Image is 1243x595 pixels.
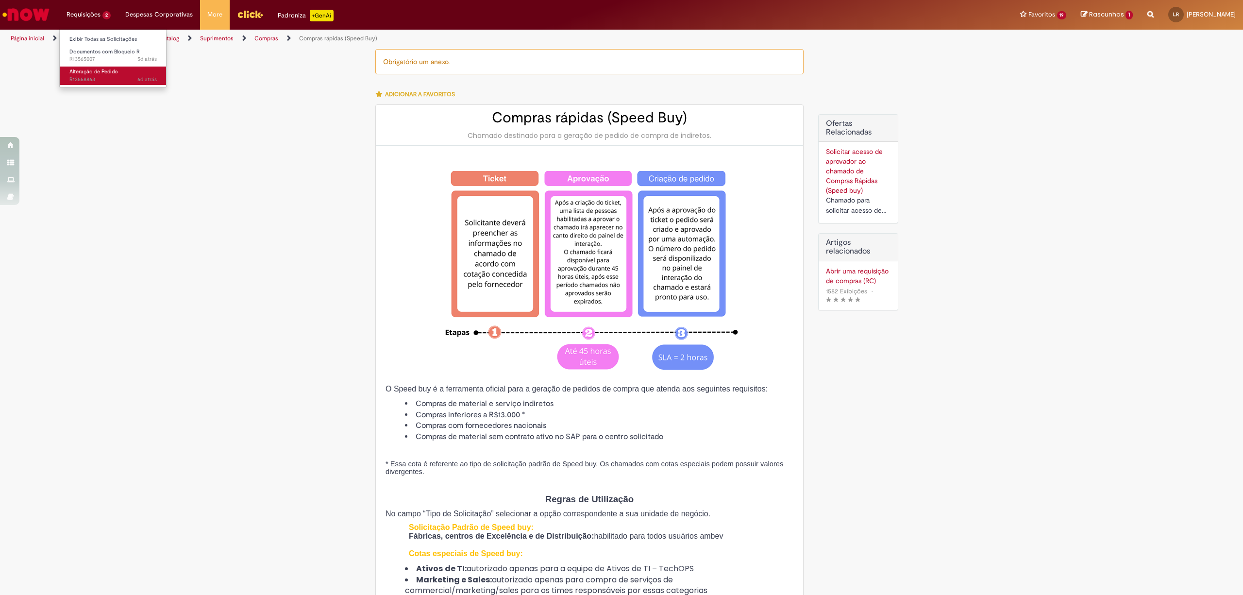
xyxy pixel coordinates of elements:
li: Compras inferiores a R$13.000 * [405,409,793,421]
div: Chamado destinado para a geração de pedido de compra de indiretos. [386,131,793,140]
h2: Compras rápidas (Speed Buy) [386,110,793,126]
span: * Essa cota é referente ao tipo de solicitação padrão de Speed buy. Os chamados com cotas especia... [386,460,783,476]
span: autorizado apenas para a equipe de Ativos de TI – TechOPS [443,563,694,574]
span: More [207,10,222,19]
span: [PERSON_NAME] [1187,10,1236,18]
span: O Speed buy é a ferramenta oficial para a geração de pedidos de compra que atenda aos seguintes r... [386,385,768,393]
a: Página inicial [11,34,44,42]
span: R13558863 [69,76,157,84]
img: ServiceNow [1,5,51,24]
h3: Artigos relacionados [826,238,890,255]
time: 23/09/2025 12:32:37 [137,76,157,83]
li: Compras de material e serviço indiretos [405,398,793,409]
a: Rascunhos [1081,10,1133,19]
li: Compras de material sem contrato ativo no SAP para o centro solicitado [405,431,793,442]
a: Compras [254,34,278,42]
a: Aberto R13558863 : Alteração de Pedido [60,67,167,85]
ul: Trilhas de página [7,30,822,48]
div: Padroniza [278,10,334,21]
div: Obrigatório um anexo. [375,49,804,74]
a: Abrir uma requisição de compras (RC) [826,266,890,286]
a: Solicitar acesso de aprovador ao chamado de Compras Rápidas (Speed buy) [826,147,883,195]
a: Compras rápidas (Speed Buy) [299,34,377,42]
p: +GenAi [310,10,334,21]
span: 1582 Exibições [826,287,867,295]
span: No campo “Tipo de Solicitação” selecionar a opção correspondente a sua unidade de negócio. [386,510,710,518]
span: 19 [1057,11,1067,19]
time: 25/09/2025 07:39:03 [137,55,157,63]
a: Aberto R13565007 : Documentos com Bloqueio R [60,47,167,65]
span: 6d atrás [137,76,157,83]
span: Despesas Corporativas [125,10,193,19]
span: • [869,285,875,298]
span: Requisições [67,10,101,19]
a: Exibir Todas as Solicitações [60,34,167,45]
h2: Ofertas Relacionadas [826,119,890,136]
strong: Marketing e Sales: [416,574,492,585]
span: LR [1173,11,1179,17]
span: 2 [102,11,111,19]
span: habilitado para todos usuários ambev [594,532,723,540]
button: Adicionar a Favoritos [375,84,460,104]
a: Suprimentos [200,34,234,42]
ul: Requisições [59,29,167,88]
span: 5d atrás [137,55,157,63]
span: Solicitação Padrão de Speed buy: [409,523,534,531]
div: Chamado para solicitar acesso de aprovador ao ticket de Speed buy [826,195,890,216]
span: Favoritos [1028,10,1055,19]
span: Fábricas, centros de Excelência e de Distribuição: [409,532,594,540]
span: 1 [1125,11,1133,19]
span: Regras de Utilização [545,494,634,504]
span: R13565007 [69,55,157,63]
span: Rascunhos [1089,10,1124,19]
span: Adicionar a Favoritos [385,90,455,98]
img: click_logo_yellow_360x200.png [237,7,263,21]
strong: de TI: [445,563,467,574]
span: Documentos com Bloqueio R [69,48,140,55]
strong: Ativos [416,563,443,574]
div: Ofertas Relacionadas [818,114,898,223]
li: Compras com fornecedores nacionais [405,420,793,431]
span: Alteração de Pedido [69,68,118,75]
span: Cotas especiais de Speed buy: [409,549,523,558]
